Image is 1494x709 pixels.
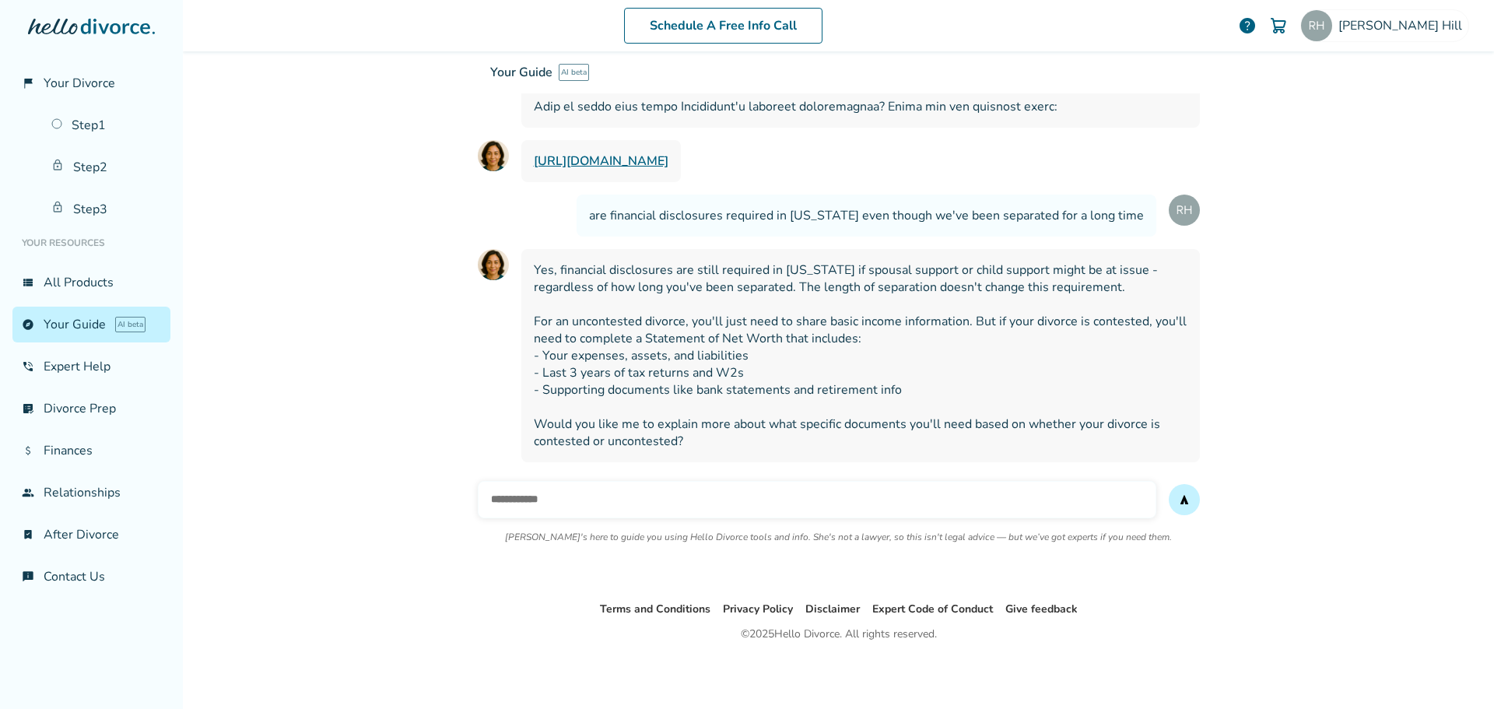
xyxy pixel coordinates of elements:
[12,349,170,384] a: phone_in_talkExpert Help
[44,75,115,92] span: Your Divorce
[1301,10,1332,41] img: Raquel Hill
[22,402,34,415] span: list_alt_check
[22,486,34,499] span: group
[22,318,34,331] span: explore
[12,65,170,101] a: flag_2Your Divorce
[12,227,170,258] li: Your Resources
[12,265,170,300] a: view_listAll Products
[805,600,860,619] li: Disclaimer
[1238,16,1257,35] a: help
[1005,600,1078,619] li: Give feedback
[1169,484,1200,515] button: send
[1178,493,1191,506] span: send
[22,570,34,583] span: chat_info
[624,8,822,44] a: Schedule A Free Info Call
[12,517,170,553] a: bookmark_checkAfter Divorce
[1169,195,1200,226] img: User
[22,444,34,457] span: attach_money
[22,276,34,289] span: view_list
[600,602,710,616] a: Terms and Conditions
[12,559,170,595] a: chat_infoContact Us
[12,391,170,426] a: list_alt_checkDivorce Prep
[12,433,170,469] a: attach_moneyFinances
[42,149,170,185] a: Step2
[534,261,1187,450] span: Yes, financial disclosures are still required in [US_STATE] if spousal support or child support m...
[42,107,170,143] a: Step1
[490,64,552,81] span: Your Guide
[12,307,170,342] a: exploreYour GuideAI beta
[12,475,170,511] a: groupRelationships
[505,531,1172,543] p: [PERSON_NAME]'s here to guide you using Hello Divorce tools and info. She's not a lawyer, so this...
[1269,16,1288,35] img: Cart
[22,528,34,541] span: bookmark_check
[589,207,1144,224] span: are financial disclosures required in [US_STATE] even though we've been separated for a long time
[723,602,793,616] a: Privacy Policy
[1338,17,1468,34] span: [PERSON_NAME] Hill
[741,625,937,644] div: © 2025 Hello Divorce. All rights reserved.
[478,249,509,280] img: AI Assistant
[22,360,34,373] span: phone_in_talk
[115,317,146,332] span: AI beta
[872,602,993,616] a: Expert Code of Conduct
[559,64,589,81] span: AI beta
[42,191,170,227] a: Step3
[22,77,34,90] span: flag_2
